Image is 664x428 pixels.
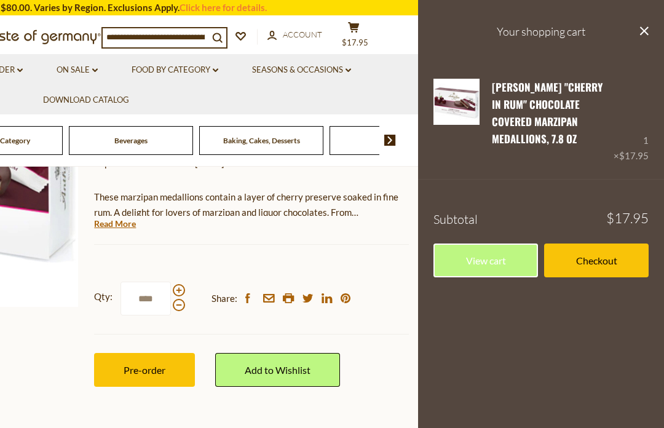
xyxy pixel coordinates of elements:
span: Share: [211,291,237,306]
strong: Qty: [94,289,113,304]
a: Checkout [544,244,649,277]
a: Anthon Berg "Cherry in Rum" Chocolate Covered Marzipan Medallions [433,79,480,164]
a: [PERSON_NAME] "Cherry in Rum" Chocolate Covered Marzipan Medallions, 7.8 oz [492,79,603,147]
button: $17.95 [335,22,372,52]
a: Read More [94,218,136,230]
a: Add to Wishlist [215,353,340,387]
a: Baking, Cakes, Desserts [223,136,300,145]
p: These marzipan medallions contain a layer of cherry preserve soaked in fine rum. A delight for lo... [94,189,409,220]
a: Food By Category [132,63,218,77]
span: $17.95 [606,212,649,225]
span: Subtotal [433,212,478,227]
a: Click here for details. [180,2,267,13]
span: $17.95 [342,38,368,47]
button: Pre-order [94,353,195,387]
span: Account [283,30,322,39]
a: On Sale [57,63,98,77]
input: Qty: [121,282,171,315]
span: $17.95 [619,150,649,161]
a: View cart [433,244,538,277]
a: Beverages [114,136,148,145]
img: Anthon Berg "Cherry in Rum" Chocolate Covered Marzipan Medallions [433,79,480,125]
div: 1 × [614,79,649,164]
span: Pre-order [124,364,165,376]
img: next arrow [384,135,396,146]
a: Download Catalog [43,93,129,107]
a: Seasons & Occasions [252,63,351,77]
a: Account [267,28,322,42]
